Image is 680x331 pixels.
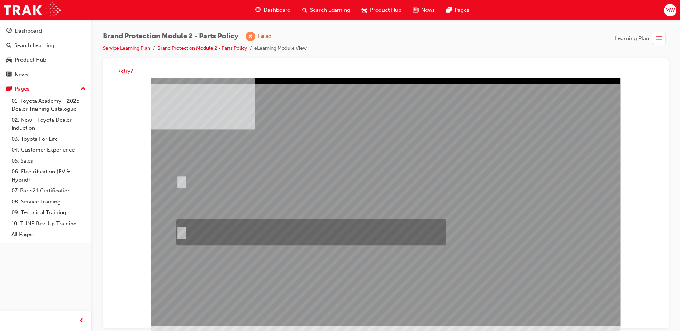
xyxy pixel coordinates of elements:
[15,56,46,64] div: Product Hub
[3,68,89,81] a: News
[446,6,452,15] span: pages-icon
[9,218,89,229] a: 10. TUNE Rev-Up Training
[370,6,401,14] span: Product Hub
[15,85,29,93] div: Pages
[6,57,12,63] span: car-icon
[249,3,296,18] a: guage-iconDashboard
[656,34,662,43] span: list-icon
[3,82,89,96] button: Pages
[413,6,418,15] span: news-icon
[254,44,307,53] li: eLearning Module View
[157,45,247,51] a: Brand Protection Module 2 - Parts Policy
[241,32,243,40] span: |
[103,32,238,40] span: Brand Protection Module 2 - Parts Policy
[665,6,675,14] span: MW
[255,6,261,15] span: guage-icon
[9,196,89,207] a: 08. Service Training
[407,3,441,18] a: news-iconNews
[441,3,475,18] a: pages-iconPages
[3,24,89,38] a: Dashboard
[3,53,89,67] a: Product Hub
[310,6,350,14] span: Search Learning
[296,3,356,18] a: search-iconSearch Learning
[356,3,407,18] a: car-iconProduct Hub
[263,6,291,14] span: Dashboard
[664,4,676,16] button: MW
[9,115,89,134] a: 02. New - Toyota Dealer Induction
[3,23,89,82] button: DashboardSearch LearningProduct HubNews
[9,144,89,155] a: 04. Customer Experience
[615,34,649,43] span: Learning Plan
[9,134,89,145] a: 03. Toyota For Life
[81,85,86,94] span: up-icon
[258,33,271,40] div: Failed
[3,39,89,52] a: Search Learning
[6,86,12,92] span: pages-icon
[9,207,89,218] a: 09. Technical Training
[4,2,61,18] img: Trak
[421,6,435,14] span: News
[15,27,42,35] div: Dashboard
[15,71,28,79] div: News
[117,67,133,75] button: Retry?
[103,45,150,51] a: Service Learning Plan
[9,229,89,240] a: All Pages
[615,32,669,45] button: Learning Plan
[246,32,255,41] span: learningRecordVerb_FAIL-icon
[14,42,54,50] div: Search Learning
[302,6,307,15] span: search-icon
[9,185,89,196] a: 07. Parts21 Certification
[6,72,12,78] span: news-icon
[9,166,89,185] a: 06. Electrification (EV & Hybrid)
[9,96,89,115] a: 01. Toyota Academy - 2025 Dealer Training Catalogue
[6,43,11,49] span: search-icon
[6,28,12,34] span: guage-icon
[455,6,469,14] span: Pages
[9,155,89,167] a: 05. Sales
[79,317,84,326] span: prev-icon
[362,6,367,15] span: car-icon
